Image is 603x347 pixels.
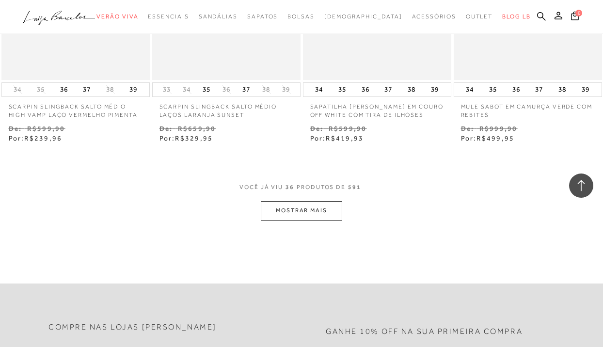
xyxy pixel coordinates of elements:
[310,134,364,142] span: Por:
[96,8,138,26] a: categoryNavScreenReaderText
[279,85,293,94] button: 39
[324,13,402,20] span: [DEMOGRAPHIC_DATA]
[412,8,456,26] a: categoryNavScreenReaderText
[287,8,315,26] a: categoryNavScreenReaderText
[486,83,500,96] button: 35
[479,125,518,132] small: R$999,90
[297,183,346,191] span: PRODUTOS DE
[127,83,140,96] button: 39
[329,125,367,132] small: R$599,90
[326,327,523,336] h2: Ganhe 10% off na sua primeira compra
[175,134,213,142] span: R$329,95
[11,85,24,94] button: 34
[159,134,213,142] span: Por:
[261,201,342,220] button: MOSTRAR MAIS
[502,8,530,26] a: BLOG LB
[326,134,364,142] span: R$419,93
[555,83,569,96] button: 38
[48,323,217,332] h2: Compre nas lojas [PERSON_NAME]
[348,183,361,201] span: 591
[509,83,523,96] button: 36
[310,125,324,132] small: De:
[148,13,189,20] span: Essenciais
[239,83,253,96] button: 37
[200,83,213,96] button: 35
[579,83,592,96] button: 39
[34,85,48,94] button: 35
[247,13,278,20] span: Sapatos
[532,83,546,96] button: 37
[335,83,349,96] button: 35
[259,85,273,94] button: 38
[476,134,514,142] span: R$499,95
[381,83,395,96] button: 37
[1,97,150,119] a: SCARPIN SLINGBACK SALTO MÉDIO HIGH VAMP LAÇO VERMELHO PIMENTA
[461,134,515,142] span: Por:
[324,8,402,26] a: noSubCategoriesText
[463,83,476,96] button: 34
[405,83,418,96] button: 38
[103,85,117,94] button: 38
[178,125,216,132] small: R$659,90
[57,83,71,96] button: 36
[461,125,475,132] small: De:
[152,97,301,119] a: SCARPIN SLINGBACK SALTO MÉDIO LAÇOS LARANJA SUNSET
[412,13,456,20] span: Acessórios
[359,83,372,96] button: 36
[27,125,65,132] small: R$599,90
[96,13,138,20] span: Verão Viva
[287,13,315,20] span: Bolsas
[312,83,326,96] button: 34
[199,8,238,26] a: categoryNavScreenReaderText
[239,183,283,191] span: VOCê JÁ VIU
[502,13,530,20] span: BLOG LB
[80,83,94,96] button: 37
[220,85,233,94] button: 36
[428,83,442,96] button: 39
[9,125,22,132] small: De:
[24,134,62,142] span: R$239,96
[247,8,278,26] a: categoryNavScreenReaderText
[466,8,493,26] a: categoryNavScreenReaderText
[575,10,582,16] span: 0
[160,85,174,94] button: 33
[303,97,451,119] a: SAPATILHA [PERSON_NAME] EM COURO OFF WHITE COM TIRA DE ILHOSES
[159,125,173,132] small: De:
[180,85,193,94] button: 34
[466,13,493,20] span: Outlet
[568,11,582,24] button: 0
[148,8,189,26] a: categoryNavScreenReaderText
[286,183,294,201] span: 36
[454,97,602,119] a: MULE SABOT EM CAMURÇA VERDE COM REBITES
[9,134,63,142] span: Por:
[199,13,238,20] span: Sandálias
